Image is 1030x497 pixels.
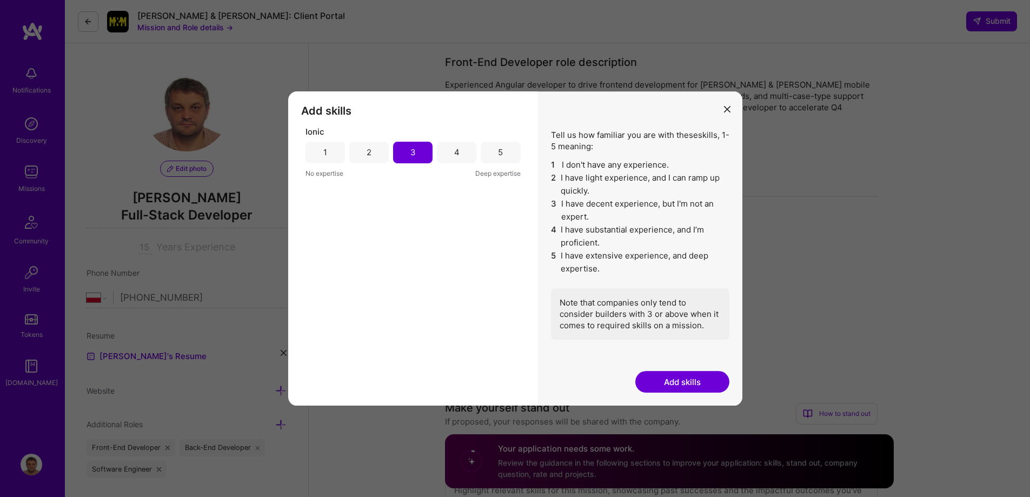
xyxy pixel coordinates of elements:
div: 4 [454,147,460,158]
span: Deep expertise [475,168,521,179]
span: Ionic [305,126,324,137]
div: Note that companies only tend to consider builders with 3 or above when it comes to required skil... [551,288,729,340]
div: 2 [367,147,371,158]
span: 1 [551,158,557,171]
span: No expertise [305,168,343,179]
button: Add skills [635,371,729,393]
li: I don't have any experience. [551,158,729,171]
li: I have decent experience, but I'm not an expert. [551,197,729,223]
li: I have light experience, and I can ramp up quickly. [551,171,729,197]
div: 5 [498,147,503,158]
span: 5 [551,249,557,275]
span: 4 [551,223,557,249]
li: I have extensive experience, and deep expertise. [551,249,729,275]
li: I have substantial experience, and I’m proficient. [551,223,729,249]
i: icon Close [724,106,730,112]
div: 3 [410,147,416,158]
div: Tell us how familiar you are with these skills , 1-5 meaning: [551,129,729,340]
span: 2 [551,171,557,197]
span: 3 [551,197,557,223]
div: 1 [323,147,327,158]
h3: Add skills [301,104,525,117]
div: modal [288,91,742,406]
